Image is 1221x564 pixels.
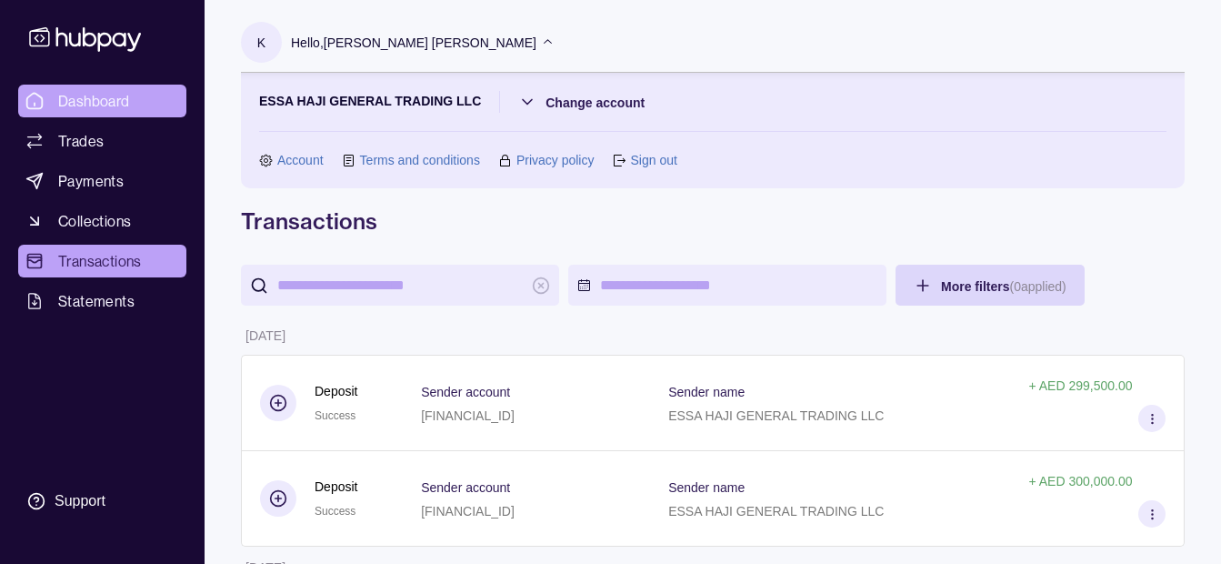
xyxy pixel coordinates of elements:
p: Deposit [315,477,357,497]
p: + AED 299,500.00 [1028,378,1132,393]
h1: Transactions [241,206,1185,236]
p: Sender account [421,385,510,399]
a: Account [277,150,324,170]
a: Statements [18,285,186,317]
p: + AED 300,000.00 [1028,474,1132,488]
p: K [257,33,265,53]
a: Support [18,482,186,520]
a: Collections [18,205,186,237]
span: Dashboard [58,90,130,112]
a: Sign out [630,150,676,170]
span: Payments [58,170,124,192]
button: More filters(0applied) [896,265,1085,306]
p: [DATE] [245,328,285,343]
p: ESSA HAJI GENERAL TRADING LLC [668,504,884,519]
p: Hello, [PERSON_NAME] [PERSON_NAME] [291,33,536,53]
a: Trades [18,125,186,157]
a: Terms and conditions [360,150,480,170]
p: ESSA HAJI GENERAL TRADING LLC [259,91,481,113]
span: More filters [941,279,1066,294]
p: Sender name [668,480,745,495]
span: Change account [545,96,645,110]
p: Deposit [315,381,357,401]
span: Success [315,409,355,422]
input: search [277,265,523,306]
div: Support [55,491,105,511]
a: Privacy policy [516,150,595,170]
p: ESSA HAJI GENERAL TRADING LLC [668,408,884,423]
a: Transactions [18,245,186,277]
p: [FINANCIAL_ID] [421,504,515,519]
p: Sender account [421,480,510,495]
span: Trades [58,130,104,152]
p: [FINANCIAL_ID] [421,408,515,423]
p: ( 0 applied) [1009,279,1066,294]
button: Change account [518,91,645,113]
a: Payments [18,165,186,197]
span: Transactions [58,250,142,272]
span: Collections [58,210,131,232]
span: Statements [58,290,135,312]
a: Dashboard [18,85,186,117]
p: Sender name [668,385,745,399]
span: Success [315,505,355,518]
